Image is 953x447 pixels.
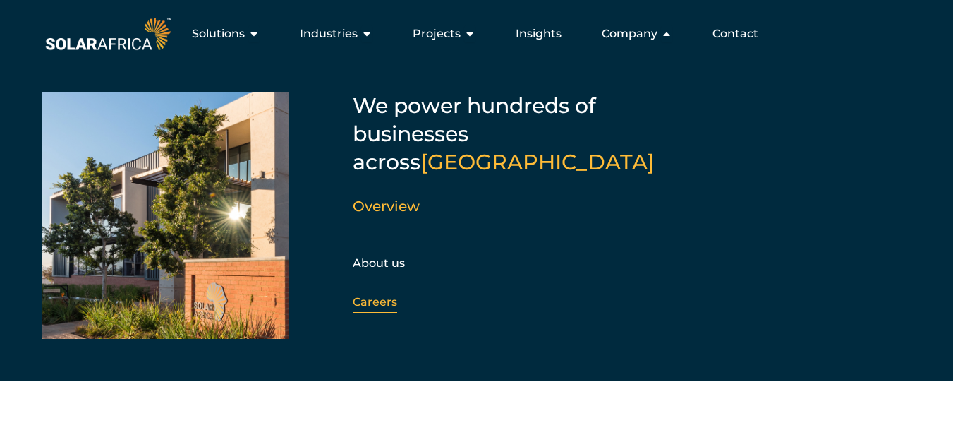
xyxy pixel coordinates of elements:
[300,25,358,42] span: Industries
[712,25,758,42] a: Contact
[192,25,245,42] span: Solutions
[174,20,770,48] nav: Menu
[353,295,397,309] a: Careers
[516,25,562,42] a: Insights
[353,198,420,215] a: Overview
[602,25,657,42] span: Company
[353,256,405,270] a: About us
[353,92,705,177] h5: We power hundreds of businesses across
[174,20,770,48] div: Menu Toggle
[420,149,655,175] span: [GEOGRAPHIC_DATA]
[413,25,461,42] span: Projects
